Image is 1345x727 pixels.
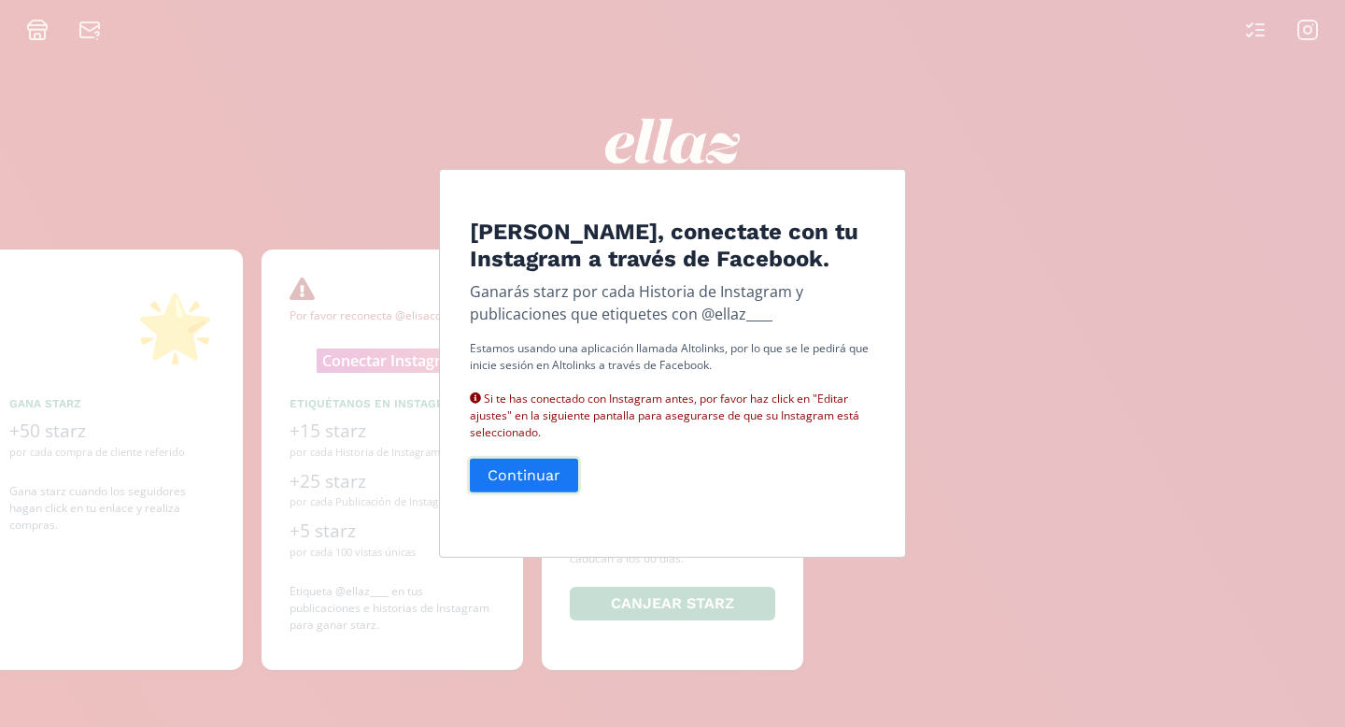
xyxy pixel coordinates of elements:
h4: [PERSON_NAME], conectate con tu Instagram a través de Facebook. [470,219,875,273]
div: Edit Program [439,169,906,558]
button: Continuar [467,455,581,495]
p: Estamos usando una aplicación llamada Altolinks, por lo que se le pedirá que inicie sesión en Alt... [470,339,875,440]
div: Si te has conectado con Instagram antes, por favor haz click en "Editar ajustes" en la siguiente ... [470,373,875,440]
p: Ganarás starz por cada Historia de Instagram y publicaciones que etiquetes con @ellaz____ [470,279,875,324]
